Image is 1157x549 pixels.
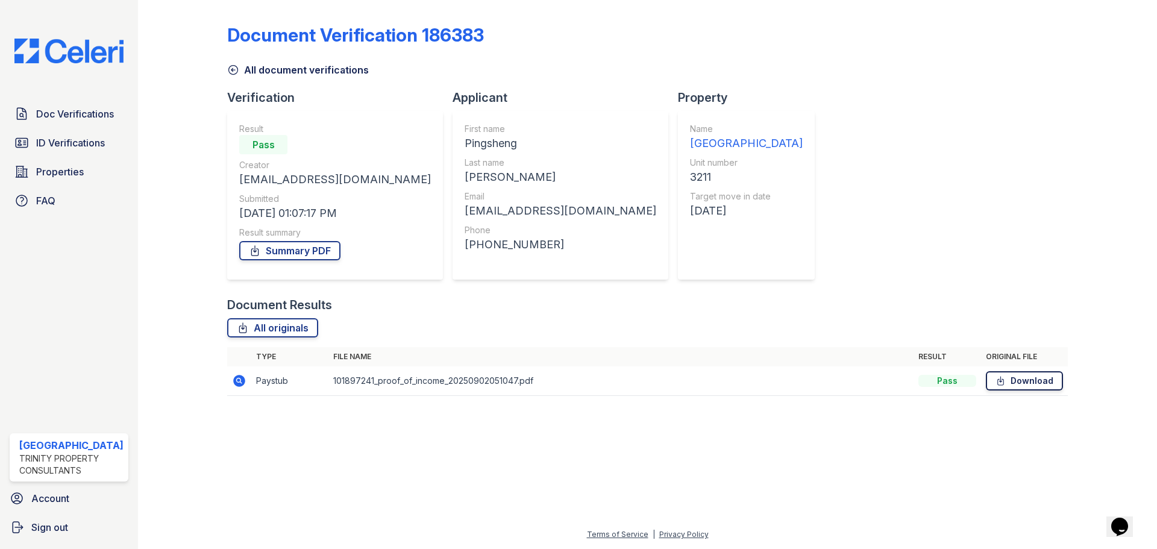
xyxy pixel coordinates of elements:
div: Name [690,123,803,135]
div: Applicant [453,89,678,106]
div: | [653,530,655,539]
div: Trinity Property Consultants [19,453,124,477]
div: Result summary [239,227,431,239]
div: Email [465,190,656,202]
td: 101897241_proof_of_income_20250902051047.pdf [328,366,914,396]
div: Creator [239,159,431,171]
th: File name [328,347,914,366]
div: Target move in date [690,190,803,202]
a: FAQ [10,189,128,213]
span: Account [31,491,69,506]
div: Unit number [690,157,803,169]
div: 3211 [690,169,803,186]
div: [GEOGRAPHIC_DATA] [690,135,803,152]
a: Privacy Policy [659,530,709,539]
div: Property [678,89,824,106]
div: [PHONE_NUMBER] [465,236,656,253]
span: Doc Verifications [36,107,114,121]
div: [DATE] 01:07:17 PM [239,205,431,222]
a: Doc Verifications [10,102,128,126]
div: [EMAIL_ADDRESS][DOMAIN_NAME] [239,171,431,188]
div: Last name [465,157,656,169]
span: Sign out [31,520,68,535]
span: FAQ [36,193,55,208]
th: Original file [981,347,1068,366]
div: [EMAIL_ADDRESS][DOMAIN_NAME] [465,202,656,219]
td: Paystub [251,366,328,396]
a: Terms of Service [587,530,648,539]
div: Pass [239,135,287,154]
a: Sign out [5,515,133,539]
div: Pass [918,375,976,387]
div: Pingsheng [465,135,656,152]
div: Phone [465,224,656,236]
a: All document verifications [227,63,369,77]
div: First name [465,123,656,135]
a: All originals [227,318,318,337]
a: Account [5,486,133,510]
div: Submitted [239,193,431,205]
div: Document Verification 186383 [227,24,484,46]
a: Properties [10,160,128,184]
a: Download [986,371,1063,391]
img: CE_Logo_Blue-a8612792a0a2168367f1c8372b55b34899dd931a85d93a1a3d3e32e68fde9ad4.png [5,39,133,63]
a: Name [GEOGRAPHIC_DATA] [690,123,803,152]
span: ID Verifications [36,136,105,150]
div: [GEOGRAPHIC_DATA] [19,438,124,453]
th: Type [251,347,328,366]
div: [DATE] [690,202,803,219]
iframe: chat widget [1106,501,1145,537]
a: Summary PDF [239,241,340,260]
div: Result [239,123,431,135]
span: Properties [36,165,84,179]
div: Document Results [227,296,332,313]
div: Verification [227,89,453,106]
a: ID Verifications [10,131,128,155]
th: Result [914,347,981,366]
div: [PERSON_NAME] [465,169,656,186]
